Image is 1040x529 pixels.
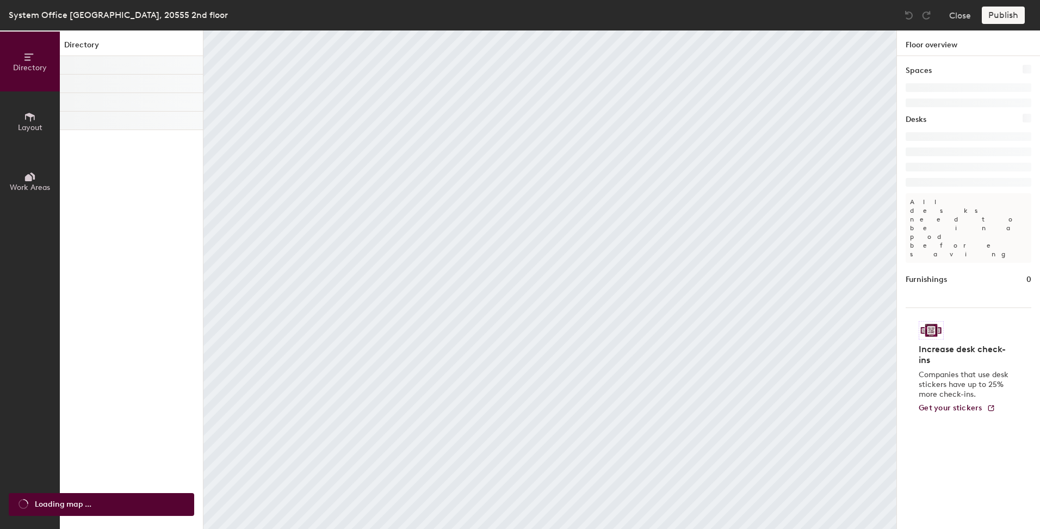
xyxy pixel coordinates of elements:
h1: Floor overview [897,30,1040,56]
button: Close [949,7,971,24]
span: Work Areas [10,183,50,192]
h4: Increase desk check-ins [919,344,1012,366]
div: System Office [GEOGRAPHIC_DATA], 20555 2nd floor [9,8,228,22]
h1: Furnishings [906,274,947,286]
h1: 0 [1026,274,1031,286]
h1: Directory [60,39,203,56]
img: Sticker logo [919,321,944,340]
span: Loading map ... [35,499,91,510]
p: All desks need to be in a pod before saving [906,193,1031,263]
span: Layout [18,123,42,132]
a: Get your stickers [919,404,995,413]
canvas: Map [203,30,896,529]
img: Redo [921,10,932,21]
span: Directory [13,63,47,72]
span: Get your stickers [919,403,982,413]
img: Undo [903,10,914,21]
p: Companies that use desk stickers have up to 25% more check-ins. [919,370,1012,399]
h1: Desks [906,114,926,126]
h1: Spaces [906,65,932,77]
